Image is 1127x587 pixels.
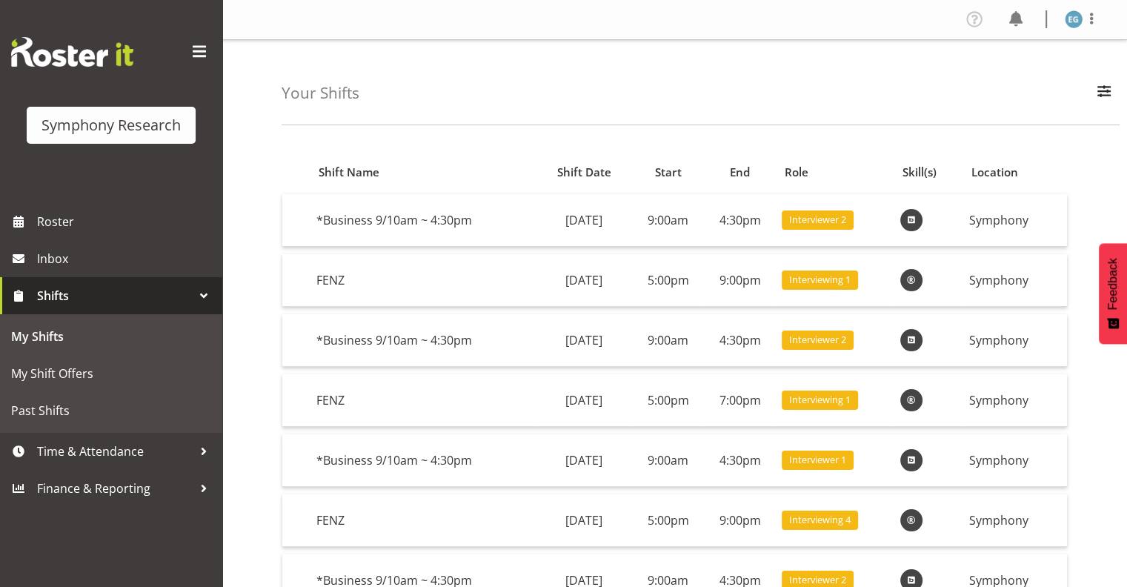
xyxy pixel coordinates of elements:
[310,254,536,307] td: FENZ
[37,440,193,462] span: Time & Attendance
[536,494,632,547] td: [DATE]
[963,374,1067,427] td: Symphony
[704,434,776,487] td: 4:30pm
[789,273,851,287] span: Interviewing 1
[789,213,846,227] span: Interviewer 2
[632,494,704,547] td: 5:00pm
[655,164,682,181] span: Start
[704,254,776,307] td: 9:00pm
[632,314,704,367] td: 9:00am
[11,325,211,348] span: My Shifts
[536,374,632,427] td: [DATE]
[310,494,536,547] td: FENZ
[1106,258,1120,310] span: Feedback
[902,164,937,181] span: Skill(s)
[310,434,536,487] td: *Business 9/10am ~ 4:30pm
[632,434,704,487] td: 9:00am
[789,573,846,587] span: Interviewer 2
[704,194,776,247] td: 4:30pm
[319,164,379,181] span: Shift Name
[789,513,851,527] span: Interviewing 4
[310,314,536,367] td: *Business 9/10am ~ 4:30pm
[1088,77,1120,110] button: Filter Employees
[536,194,632,247] td: [DATE]
[536,314,632,367] td: [DATE]
[785,164,808,181] span: Role
[557,164,611,181] span: Shift Date
[789,333,846,347] span: Interviewer 2
[963,194,1067,247] td: Symphony
[730,164,750,181] span: End
[37,210,215,233] span: Roster
[632,194,704,247] td: 9:00am
[632,374,704,427] td: 5:00pm
[282,84,359,102] h4: Your Shifts
[37,248,215,270] span: Inbox
[963,314,1067,367] td: Symphony
[704,374,776,427] td: 7:00pm
[37,285,193,307] span: Shifts
[4,318,219,355] a: My Shifts
[1065,10,1083,28] img: evelyn-gray1866.jpg
[789,393,851,407] span: Interviewing 1
[1099,243,1127,344] button: Feedback - Show survey
[11,399,211,422] span: Past Shifts
[536,254,632,307] td: [DATE]
[4,392,219,429] a: Past Shifts
[41,114,181,136] div: Symphony Research
[963,494,1067,547] td: Symphony
[963,434,1067,487] td: Symphony
[4,355,219,392] a: My Shift Offers
[310,374,536,427] td: FENZ
[37,477,193,500] span: Finance & Reporting
[11,362,211,385] span: My Shift Offers
[536,434,632,487] td: [DATE]
[971,164,1018,181] span: Location
[310,194,536,247] td: *Business 9/10am ~ 4:30pm
[963,254,1067,307] td: Symphony
[789,453,846,467] span: Interviewer 1
[704,494,776,547] td: 9:00pm
[704,314,776,367] td: 4:30pm
[632,254,704,307] td: 5:00pm
[11,37,133,67] img: Rosterit website logo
